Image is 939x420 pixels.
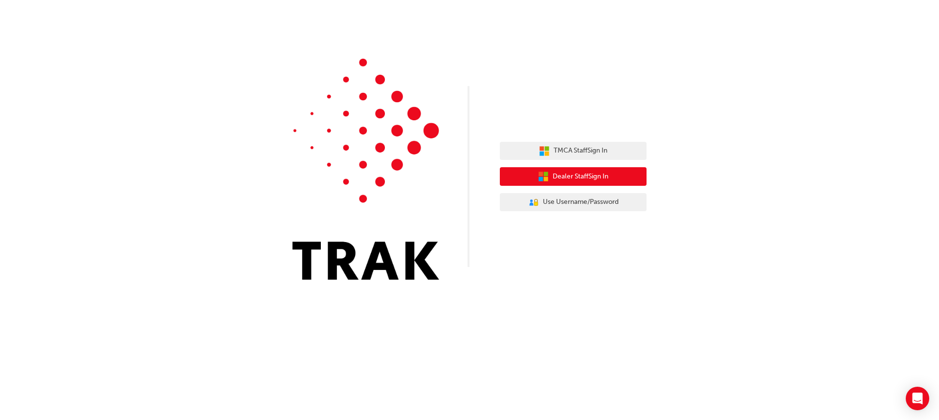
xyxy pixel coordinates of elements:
span: Dealer Staff Sign In [553,171,608,182]
span: Use Username/Password [543,197,619,208]
button: TMCA StaffSign In [500,142,647,160]
div: Open Intercom Messenger [906,387,929,410]
span: TMCA Staff Sign In [554,145,607,156]
button: Dealer StaffSign In [500,167,647,186]
img: Trak [292,59,439,280]
button: Use Username/Password [500,193,647,212]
